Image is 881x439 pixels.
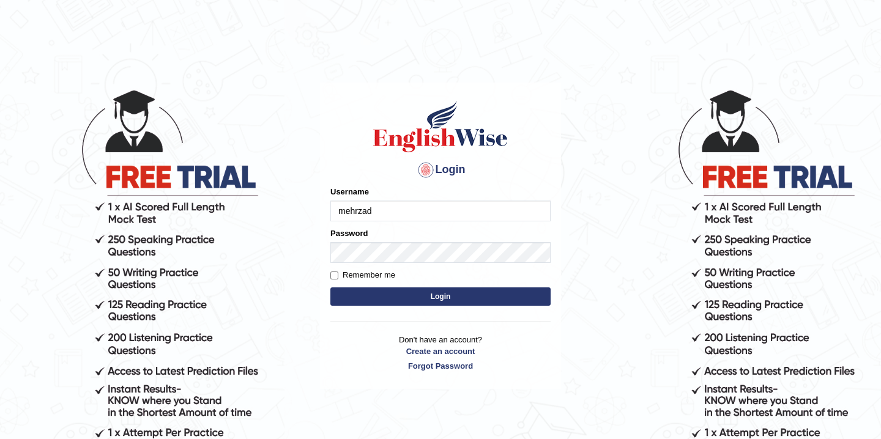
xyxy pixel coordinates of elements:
label: Remember me [330,269,395,281]
a: Forgot Password [330,360,551,372]
p: Don't have an account? [330,334,551,372]
h4: Login [330,160,551,180]
input: Remember me [330,271,338,279]
label: Password [330,227,368,239]
img: Logo of English Wise sign in for intelligent practice with AI [371,99,510,154]
label: Username [330,186,369,197]
button: Login [330,287,551,306]
a: Create an account [330,345,551,357]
